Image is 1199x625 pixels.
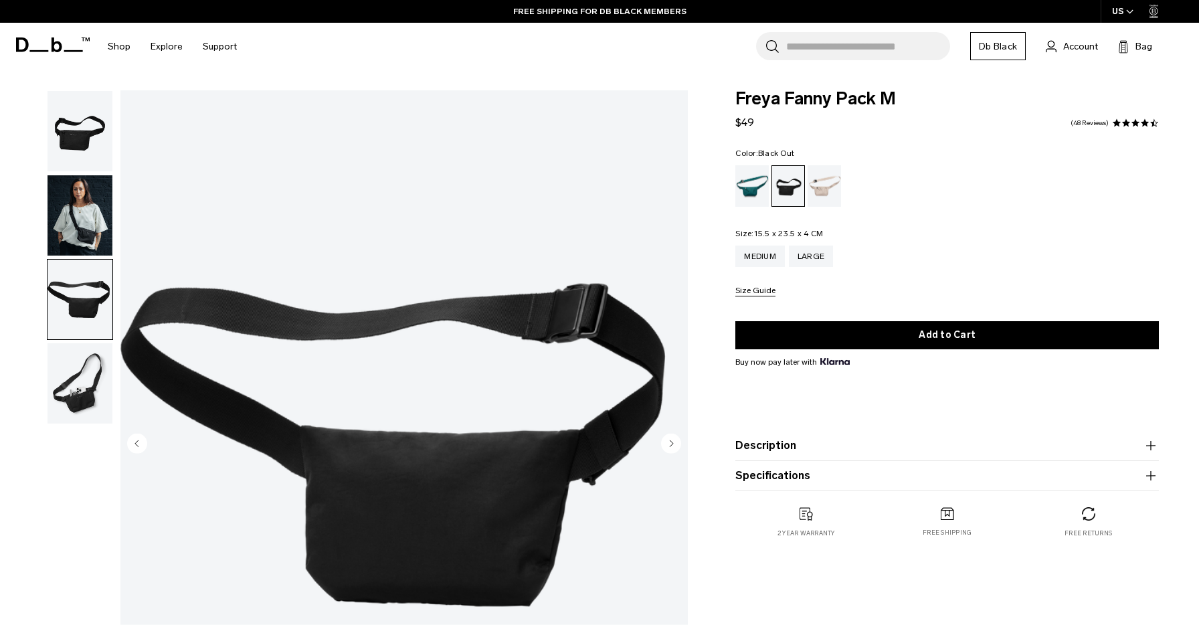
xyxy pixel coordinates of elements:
[48,175,112,256] img: Freya_fanny_pack_M_black_out_2.png
[735,149,794,157] legend: Color:
[1065,529,1112,538] p: Free returns
[1046,38,1098,54] a: Account
[661,433,681,456] button: Next slide
[1063,39,1098,54] span: Account
[789,246,833,267] a: Large
[513,5,686,17] a: FREE SHIPPING FOR DB BLACK MEMBERS
[771,165,805,207] a: Black Out
[735,246,785,267] a: Medium
[735,321,1159,349] button: Add to Cart
[48,91,112,171] img: Freya_fanny_pack_M_black_out_4.png
[735,286,775,296] button: Size Guide
[98,23,247,70] nav: Main Navigation
[735,438,1159,454] button: Description
[47,90,113,172] button: Freya_fanny_pack_M_black_out_4.png
[735,116,754,128] span: $49
[820,358,849,365] img: {"height" => 20, "alt" => "Klarna"}
[735,356,849,368] span: Buy now pay later with
[735,165,769,207] a: Midnight Teal
[970,32,1026,60] a: Db Black
[48,260,112,340] img: Freya_fanny_pack_M_black_out_3.png
[47,259,113,341] button: Freya_fanny_pack_M_black_out_3.png
[1135,39,1152,54] span: Bag
[758,149,794,158] span: Black Out
[108,23,130,70] a: Shop
[808,165,841,207] a: Fogbow Beige
[735,90,1159,108] span: Freya Fanny Pack M
[754,229,824,238] span: 15.5 x 23.5 x 4 CM
[203,23,237,70] a: Support
[47,343,113,424] button: Freya_fanny_pack_M_black_out_1.png
[151,23,183,70] a: Explore
[1071,120,1109,126] a: 48 reviews
[47,175,113,256] button: Freya_fanny_pack_M_black_out_2.png
[48,343,112,424] img: Freya_fanny_pack_M_black_out_1.png
[777,529,835,538] p: 2 year warranty
[735,468,1159,484] button: Specifications
[923,528,972,537] p: Free shipping
[735,230,823,238] legend: Size:
[1118,38,1152,54] button: Bag
[127,433,147,456] button: Previous slide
